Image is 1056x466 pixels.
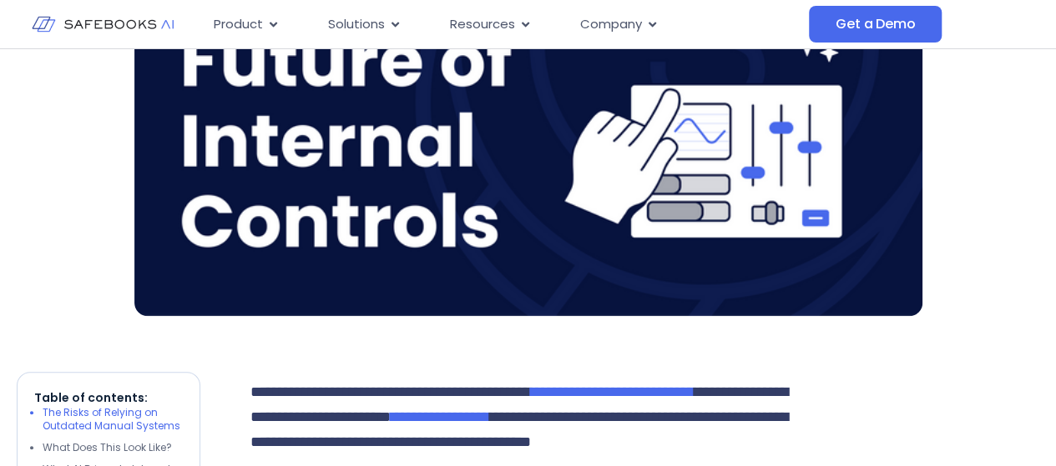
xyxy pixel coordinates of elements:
p: Table of contents: [34,389,183,406]
div: Menu Toggle [200,8,809,41]
a: Get a Demo [809,6,942,43]
span: Company [580,15,642,34]
span: Product [214,15,263,34]
li: The Risks of Relying on Outdated Manual Systems [43,406,183,433]
span: Get a Demo [836,16,915,33]
span: Resources [450,15,515,34]
li: What Does This Look Like? [43,441,183,454]
span: Solutions [328,15,385,34]
nav: Menu [200,8,809,41]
